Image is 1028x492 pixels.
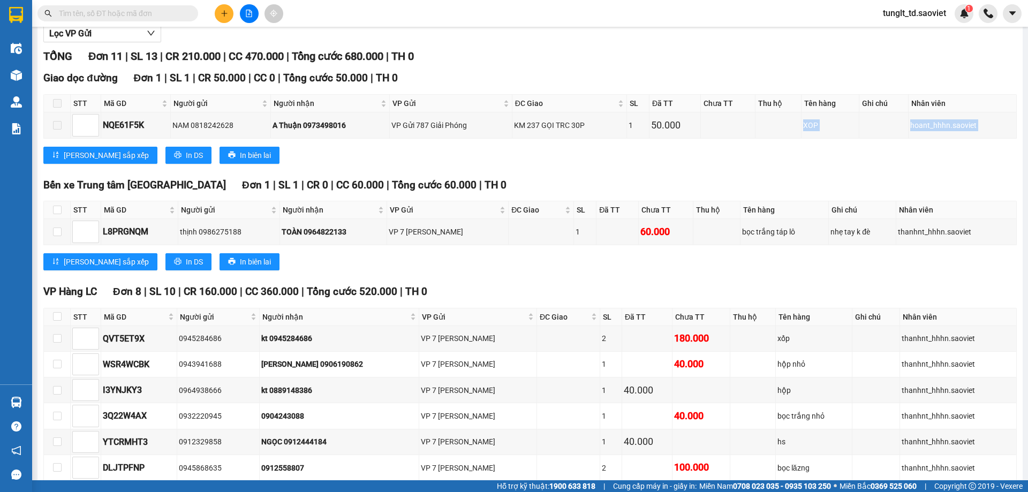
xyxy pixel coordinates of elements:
span: CC 60.000 [336,179,384,191]
div: 0945284686 [179,332,258,344]
div: 1 [629,119,647,131]
span: [PERSON_NAME] sắp xếp [64,256,149,268]
strong: 1900 633 818 [549,482,595,490]
div: VP 7 [PERSON_NAME] [421,358,535,370]
span: | [387,179,389,191]
div: 0945868635 [179,462,258,474]
img: warehouse-icon [11,70,22,81]
button: file-add [240,4,259,23]
span: ĐC Giao [515,97,616,109]
span: Tổng cước 50.000 [283,72,368,84]
span: Người nhận [262,311,408,323]
div: thanhnt_hhhn.saoviet [902,332,1015,344]
th: Chưa TT [672,308,731,326]
div: hộp nhỏ [777,358,850,370]
span: | [164,72,167,84]
div: thanhnt_hhhn.saoviet [902,410,1015,422]
div: 2 [602,332,620,344]
span: aim [270,10,277,17]
div: VP 7 [PERSON_NAME] [421,332,535,344]
span: TỔNG [43,50,72,63]
span: TH 0 [485,179,507,191]
th: Ghi chú [829,201,896,219]
span: message [11,470,21,480]
td: YTCRMHT3 [101,429,177,455]
div: 3Q22W4AX [103,409,175,422]
th: Tên hàng [802,95,859,112]
button: printerIn biên lai [220,147,279,164]
button: Lọc VP Gửi [43,25,161,42]
td: WSR4WCBK [101,352,177,377]
span: In DS [186,256,203,268]
span: Tổng cước 60.000 [392,179,477,191]
div: bọc trắng táp lô [742,226,827,238]
th: Đã TT [596,201,638,219]
span: ĐC Giao [540,311,589,323]
div: TOÀN 0964822133 [282,226,385,238]
sup: 1 [965,5,973,12]
td: VP 7 Phạm Văn Đồng [419,455,538,481]
span: | [371,72,373,84]
span: plus [221,10,228,17]
div: nhẹ tay k đè [830,226,894,238]
span: | [479,179,482,191]
div: VP 7 [PERSON_NAME] [421,384,535,396]
th: Tên hàng [776,308,852,326]
span: | [273,179,276,191]
span: In biên lai [240,149,271,161]
div: 60.000 [640,224,692,239]
th: Thu hộ [730,308,776,326]
div: 1 [602,436,620,448]
span: | [278,72,281,84]
td: DLJTPFNP [101,455,177,481]
td: QVT5ET9X [101,326,177,352]
div: 0904243088 [261,410,417,422]
span: | [125,50,128,63]
div: 1 [576,226,594,238]
div: 0964938666 [179,384,258,396]
button: printerIn DS [165,253,211,270]
span: CR 210.000 [165,50,221,63]
td: VP 7 Phạm Văn Đồng [419,352,538,377]
div: 0932220945 [179,410,258,422]
span: [PERSON_NAME] sắp xếp [64,149,149,161]
span: printer [174,258,182,266]
div: 40.000 [674,408,729,423]
span: | [301,285,304,298]
div: bọc lăzng [777,462,850,474]
span: SL 10 [149,285,176,298]
th: STT [71,201,101,219]
th: Chưa TT [639,201,694,219]
span: CR 50.000 [198,72,246,84]
div: NQE61F5K [103,118,169,132]
div: YTCRMHT3 [103,435,175,449]
td: VP 7 Phạm Văn Đồng [419,377,538,403]
span: CC 360.000 [245,285,299,298]
span: Đơn 1 [134,72,162,84]
button: sort-ascending[PERSON_NAME] sắp xếp [43,147,157,164]
span: printer [228,258,236,266]
button: printerIn DS [165,147,211,164]
th: Đã TT [649,95,701,112]
td: I3YNJKY3 [101,377,177,403]
div: [PERSON_NAME] 0906190862 [261,358,417,370]
div: 40.000 [624,434,670,449]
span: Đơn 1 [242,179,270,191]
div: QVT5ET9X [103,332,175,345]
div: NAM 0818242628 [172,119,269,131]
span: Mã GD [104,97,160,109]
th: Ghi chú [852,308,900,326]
span: | [248,72,251,84]
span: | [331,179,334,191]
div: 100.000 [674,460,729,475]
strong: 0369 525 060 [871,482,917,490]
div: bọc trắng nhỏ [777,410,850,422]
div: thịnh 0986275188 [180,226,278,238]
span: In biên lai [240,256,271,268]
div: kt 0889148386 [261,384,417,396]
span: | [386,50,389,63]
div: 0943941688 [179,358,258,370]
span: Miền Bắc [840,480,917,492]
th: SL [574,201,596,219]
span: Người gửi [180,311,248,323]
